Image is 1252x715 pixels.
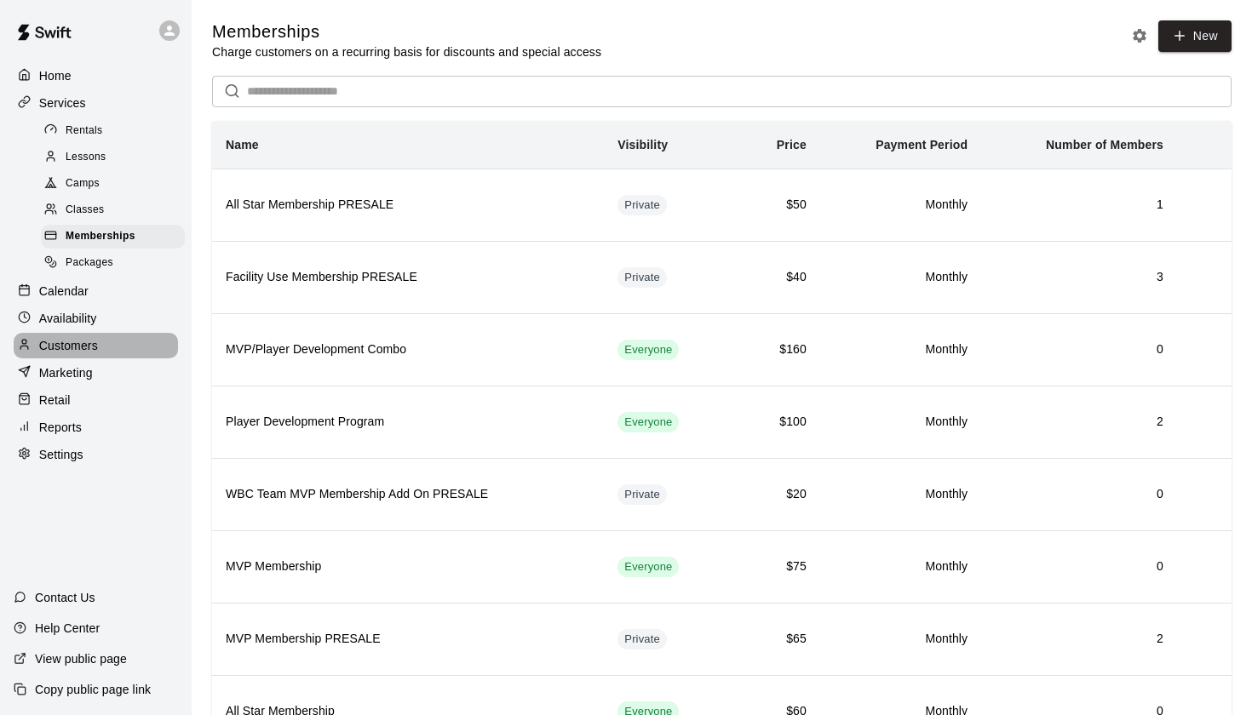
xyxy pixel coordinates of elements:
[66,175,100,192] span: Camps
[39,446,83,463] p: Settings
[39,283,89,300] p: Calendar
[834,268,968,287] h6: Monthly
[1046,138,1163,152] b: Number of Members
[226,558,590,576] h6: MVP Membership
[212,20,601,43] h5: Memberships
[14,333,178,358] a: Customers
[617,412,679,432] div: This membership is visible to all customers
[66,228,135,245] span: Memberships
[41,146,185,169] div: Lessons
[66,255,113,272] span: Packages
[226,340,590,359] h6: MVP/Player Development Combo
[14,63,178,89] a: Home
[617,342,679,358] span: Everyone
[35,589,95,606] p: Contact Us
[226,485,590,504] h6: WBC Team MVP Membership Add On PRESALE
[14,415,178,440] a: Reports
[39,94,86,112] p: Services
[834,630,968,649] h6: Monthly
[834,558,968,576] h6: Monthly
[777,138,807,152] b: Price
[834,340,968,359] h6: Monthly
[35,620,100,637] p: Help Center
[834,485,968,504] h6: Monthly
[14,360,178,386] a: Marketing
[41,171,192,197] a: Camps
[226,630,590,649] h6: MVP Membership PRESALE
[617,270,667,286] span: Private
[39,364,93,381] p: Marketing
[995,268,1163,287] h6: 3
[39,337,98,354] p: Customers
[226,138,259,152] b: Name
[738,630,807,649] h6: $65
[14,278,178,304] a: Calendar
[738,485,807,504] h6: $20
[226,196,590,214] h6: All Star Membership PRESALE
[617,197,667,214] span: Private
[834,196,968,214] h6: Monthly
[39,67,72,84] p: Home
[66,202,104,219] span: Classes
[617,557,679,577] div: This membership is visible to all customers
[14,306,178,331] a: Availability
[226,413,590,432] h6: Player Development Program
[617,487,667,503] span: Private
[617,415,679,431] span: Everyone
[41,119,185,143] div: Rentals
[617,340,679,360] div: This membership is visible to all customers
[834,413,968,432] h6: Monthly
[41,250,192,277] a: Packages
[41,225,185,249] div: Memberships
[39,419,82,436] p: Reports
[995,485,1163,504] h6: 0
[41,172,185,196] div: Camps
[738,196,807,214] h6: $50
[14,90,178,116] a: Services
[876,138,968,152] b: Payment Period
[41,198,185,222] div: Classes
[212,43,601,60] p: Charge customers on a recurring basis for discounts and special access
[617,559,679,575] span: Everyone
[617,195,667,215] div: This membership is hidden from the memberships page
[738,340,807,359] h6: $160
[995,558,1163,576] h6: 0
[35,650,127,667] p: View public page
[617,138,668,152] b: Visibility
[617,629,667,649] div: This membership is hidden from the memberships page
[41,224,192,250] a: Memberships
[738,558,807,576] h6: $75
[41,144,192,170] a: Lessons
[41,251,185,275] div: Packages
[738,413,807,432] h6: $100
[14,442,178,467] a: Settings
[66,149,106,166] span: Lessons
[1127,23,1152,49] button: Memberships settings
[66,123,103,140] span: Rentals
[617,267,667,288] div: This membership is hidden from the memberships page
[995,630,1163,649] h6: 2
[35,681,151,698] p: Copy public page link
[617,484,667,505] div: This membership is hidden from the memberships page
[617,632,667,648] span: Private
[738,268,807,287] h6: $40
[995,413,1163,432] h6: 2
[1158,20,1232,52] a: New
[226,268,590,287] h6: Facility Use Membership PRESALE
[39,310,97,327] p: Availability
[14,387,178,413] a: Retail
[41,197,192,224] a: Classes
[995,340,1163,359] h6: 0
[995,196,1163,214] h6: 1
[39,392,71,409] p: Retail
[41,117,192,144] a: Rentals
